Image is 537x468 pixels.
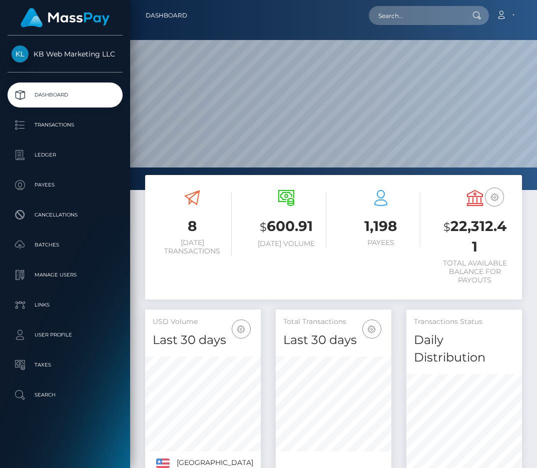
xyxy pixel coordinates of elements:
[8,49,123,58] span: KB Web Marketing LLC
[341,238,420,247] h6: Payees
[12,327,119,342] p: User Profile
[153,331,253,349] h4: Last 30 days
[341,216,420,236] h3: 1,198
[12,45,29,62] img: KB Web Marketing LLC
[12,237,119,252] p: Batches
[283,317,384,327] h5: Total Transactions
[12,267,119,282] p: Manage Users
[414,317,514,327] h5: Transactions Status
[21,8,110,27] img: MassPay Logo
[153,238,232,255] h6: [DATE] Transactions
[8,382,123,407] a: Search
[8,322,123,347] a: User Profile
[12,207,119,222] p: Cancellations
[8,262,123,287] a: Manage Users
[247,239,326,248] h6: [DATE] Volume
[8,172,123,197] a: Payees
[12,357,119,372] p: Taxes
[12,297,119,312] p: Links
[12,117,119,132] p: Transactions
[260,220,267,234] small: $
[153,317,253,327] h5: USD Volume
[8,142,123,167] a: Ledger
[435,216,514,256] h3: 22,312.41
[156,458,170,467] img: US.png
[8,232,123,257] a: Batches
[8,112,123,137] a: Transactions
[369,6,463,25] input: Search...
[283,331,384,349] h4: Last 30 days
[435,259,514,284] h6: Total Available Balance for Payouts
[414,331,514,366] h4: Daily Distribution
[12,387,119,402] p: Search
[443,220,450,234] small: $
[8,202,123,227] a: Cancellations
[146,5,187,26] a: Dashboard
[8,292,123,317] a: Links
[8,82,123,107] a: Dashboard
[12,87,119,102] p: Dashboard
[12,147,119,162] p: Ledger
[247,216,326,237] h3: 600.91
[8,352,123,377] a: Taxes
[153,216,232,236] h3: 8
[12,177,119,192] p: Payees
